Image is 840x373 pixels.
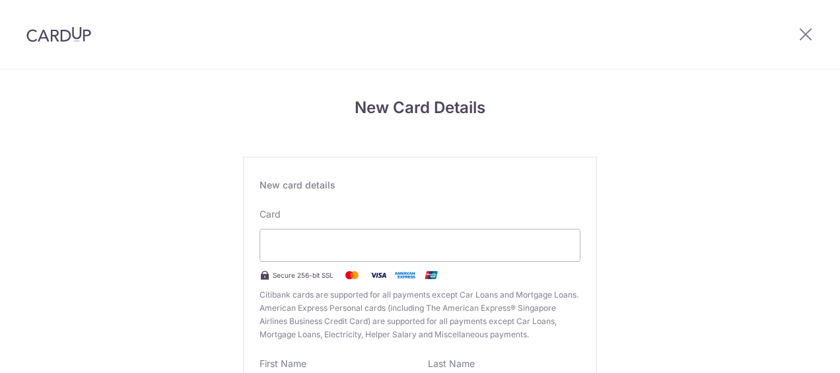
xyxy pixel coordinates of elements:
img: Visa [365,267,392,283]
h4: New Card Details [243,96,597,120]
span: Citibank cards are supported for all payments except Car Loans and Mortgage Loans. American Expre... [260,288,580,341]
img: .alt.amex [392,267,418,283]
iframe: Secure card payment input frame [271,237,569,253]
iframe: Opens a widget where you can find more information [755,333,827,366]
img: CardUp [26,26,91,42]
div: New card details [260,179,580,192]
label: Card [260,208,281,221]
label: Last Name [428,357,475,370]
label: First Name [260,357,306,370]
span: Secure 256-bit SSL [273,270,333,280]
img: Mastercard [339,267,365,283]
img: .alt.unionpay [418,267,444,283]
